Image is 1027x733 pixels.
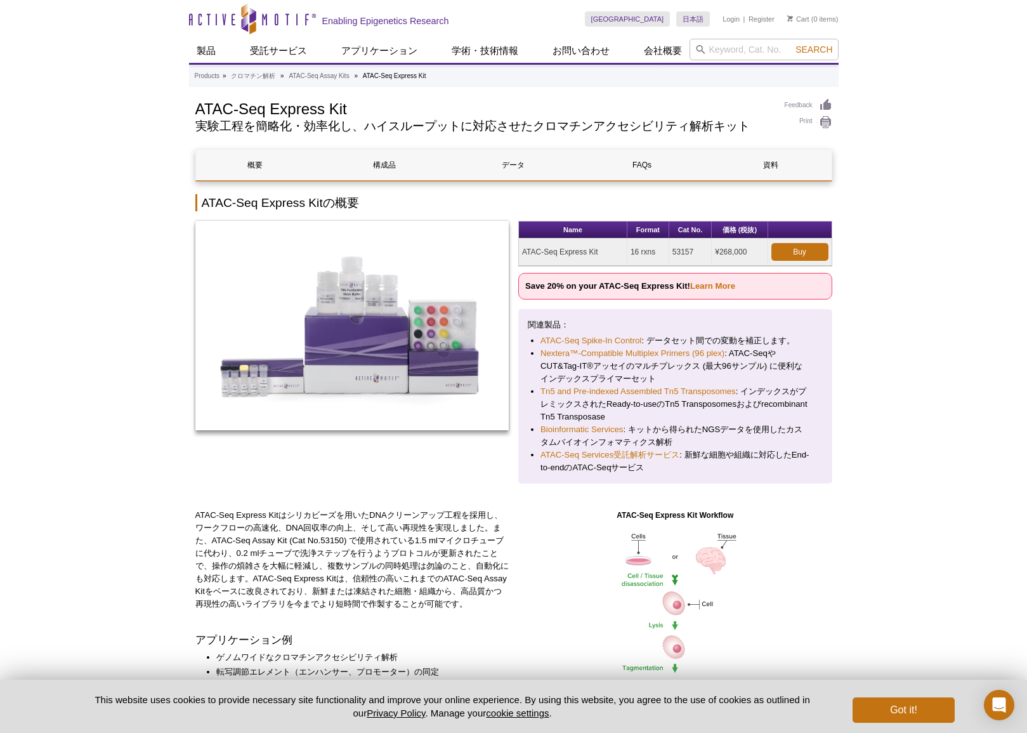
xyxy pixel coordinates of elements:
[325,150,444,180] a: 構成品
[334,39,425,63] a: アプリケーション
[354,72,358,79] li: »
[627,239,669,266] td: 16 rxns
[636,39,690,63] a: 会社概要
[540,347,724,360] a: Nextera™-Compatible Multiplex Primers (96 plex)
[189,39,223,63] a: 製品
[280,72,284,79] li: »
[984,690,1014,720] div: Open Intercom Messenger
[73,693,832,720] p: This website uses cookies to provide necessary site functionality and improve your online experie...
[545,39,617,63] a: お問い合わせ
[540,347,810,385] li: : ATAC-SeqやCUT&Tag-IT®アッセイのマルチプレックス (最大96サンプル) に便利なインデックスプライマーセット
[712,239,768,266] td: ¥268,000
[540,423,810,449] li: : キットから得られたNGSデータを使用したカスタムバイオインフォマティクス解析
[195,98,772,117] h1: ATAC-Seq Express Kit
[223,72,226,79] li: »
[787,15,793,22] img: Your Cart
[627,221,669,239] th: Format
[519,239,627,266] td: ATAC-Seq Express Kit
[795,44,832,55] span: Search
[525,281,735,291] strong: Save 20% on your ATAC-Seq Express Kit!
[540,423,623,436] a: Bioinformatic Services
[444,39,526,63] a: 学術・技術情報
[231,70,275,82] a: クロマチン解析
[771,243,828,261] a: Buy
[195,70,219,82] a: Products
[195,509,509,611] p: ATAC-Seq Express Kitはシリカビーズを用いたDNAクリーンアップ工程を採用し、ワークフローの高速化、DNA回収率の向上、そして高い再現性を実現しました。また、ATAC-Seq ...
[367,708,425,718] a: Privacy Policy
[785,116,832,129] a: Print
[690,281,735,291] a: Learn More
[454,150,573,180] a: データ
[669,239,712,266] td: 53157
[195,633,509,648] h3: アプリケーション例
[792,44,836,55] button: Search
[669,221,712,239] th: Cat No.
[195,121,772,132] h2: 実験工程を簡略化・効率化し、ハイスループットに対応させたクロマチンアクセシビリティ解析キット
[540,334,810,347] li: : データセット間での変動を補正します。
[540,334,641,347] a: ATAC-Seq Spike-In Control
[787,15,809,23] a: Cart
[540,385,736,398] a: Tn5 and Pre-indexed Assembled Tn5 Transposomes
[743,11,745,27] li: |
[853,697,954,723] button: Got it!
[617,511,733,520] strong: ATAC-Seq Express Kit Workflow
[289,70,349,82] a: ATAC-Seq Assay Kits
[787,11,839,27] li: (0 items)
[723,15,740,23] a: Login
[196,150,315,180] a: 概要
[690,39,839,60] input: Keyword, Cat. No.
[749,15,775,23] a: Register
[585,11,670,27] a: [GEOGRAPHIC_DATA]
[195,194,832,211] h2: ATAC-Seq Express Kitの概要
[216,651,497,664] li: ゲノムワイドなクロマチンアクセシビリティ解析
[486,708,549,718] button: cookie settings
[322,15,449,27] h2: Enabling Epigenetics Research
[540,449,810,474] li: : 新鮮な細胞や組織に対応したEnd-to-endのATAC-Seqサービス
[528,319,823,331] p: 関連製品：
[519,221,627,239] th: Name
[195,221,509,430] img: ATAC-Seq Express Kit
[785,98,832,112] a: Feedback
[216,666,497,678] li: 転写調節エレメント（エンハンサー、プロモーター）の同定
[712,221,768,239] th: 価格 (税抜)
[540,449,679,461] a: ATAC-Seq Services受託解析サービス
[676,11,710,27] a: 日本語
[242,39,315,63] a: 受託サービス
[363,72,426,79] li: ATAC-Seq Express Kit
[582,150,702,180] a: FAQs
[540,385,810,423] li: : インデックスがプレミックスされたReady-to-useのTn5 Transposomesおよびrecombinant Tn5 Transposase
[711,150,830,180] a: 資料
